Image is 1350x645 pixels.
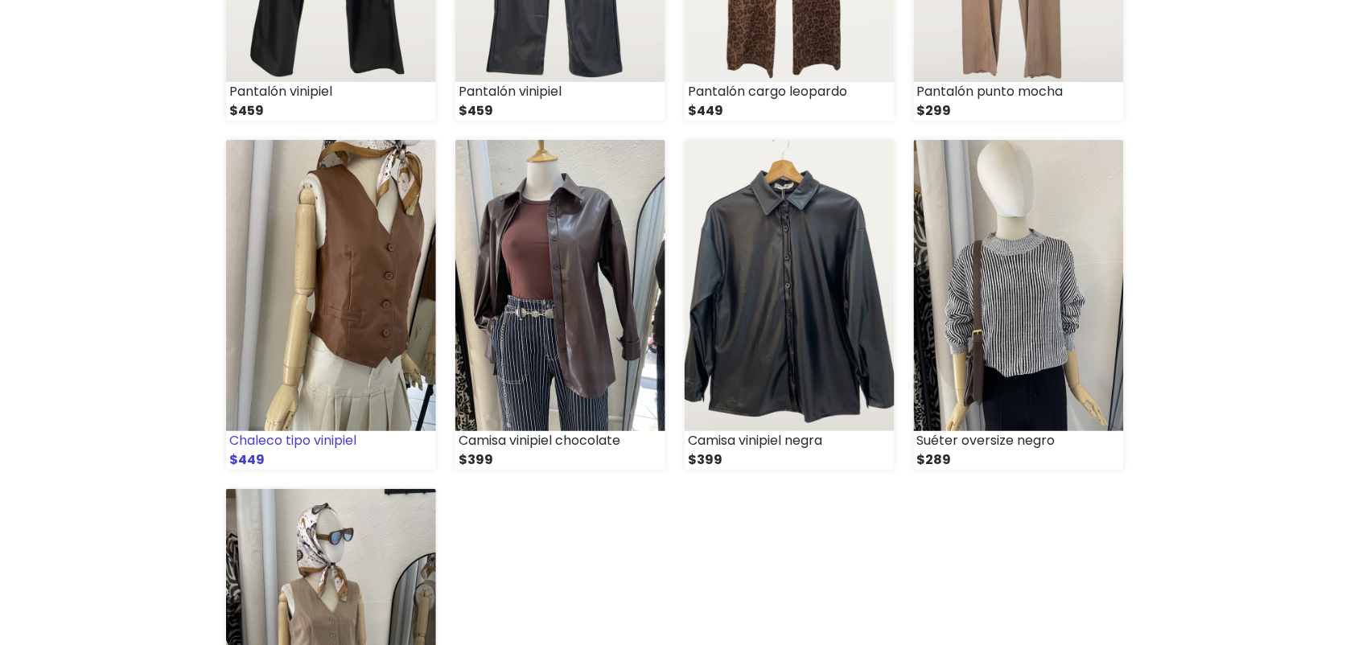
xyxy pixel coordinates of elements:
[226,140,436,470] a: Chaleco tipo vinipiel $449
[685,450,895,470] div: $399
[455,101,665,121] div: $459
[914,82,1124,101] div: Pantalón punto mocha
[226,82,436,101] div: Pantalón vinipiel
[455,82,665,101] div: Pantalón vinipiel
[455,431,665,450] div: Camisa vinipiel chocolate
[685,101,895,121] div: $449
[226,450,436,470] div: $449
[685,82,895,101] div: Pantalón cargo leopardo
[226,431,436,450] div: Chaleco tipo vinipiel
[226,140,436,431] img: small_1756618625727.jpeg
[914,101,1124,121] div: $299
[685,140,895,431] img: small_1752709249994.jpeg
[455,450,665,470] div: $399
[455,140,665,431] img: small_1752781348044.jpeg
[914,140,1124,470] a: Suéter oversize negro $289
[455,140,665,470] a: Camisa vinipiel chocolate $399
[914,450,1124,470] div: $289
[685,140,895,470] a: Camisa vinipiel negra $399
[685,431,895,450] div: Camisa vinipiel negra
[914,140,1124,431] img: small_1756511511686.jpeg
[914,431,1124,450] div: Suéter oversize negro
[226,101,436,121] div: $459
